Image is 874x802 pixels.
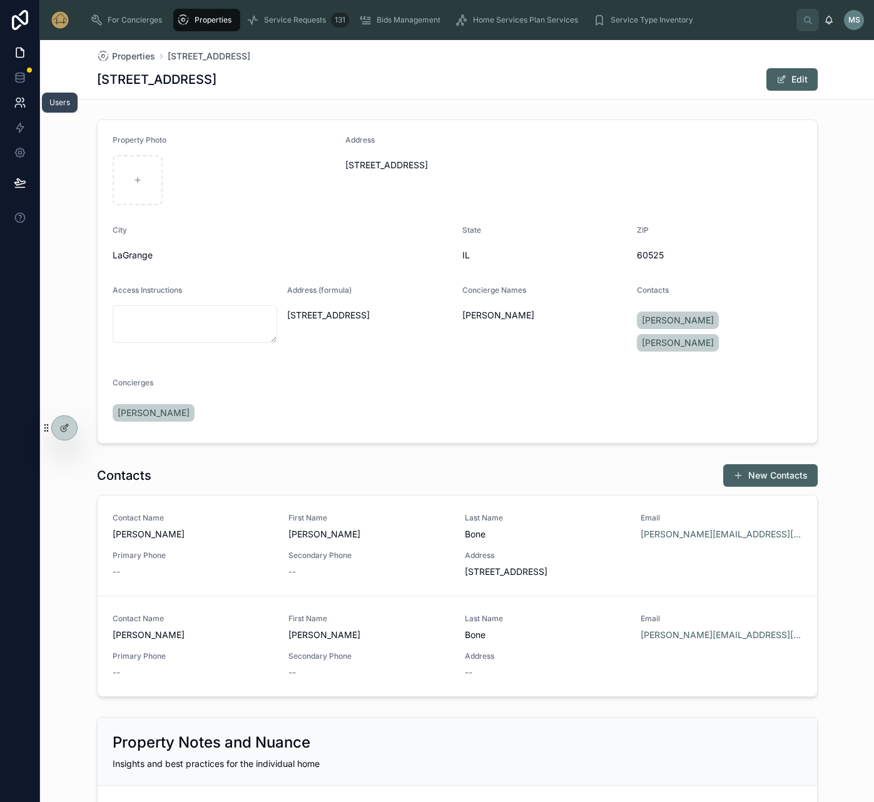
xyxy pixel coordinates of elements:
span: Address [345,135,375,145]
span: Home Services Plan Services [473,15,578,25]
span: [PERSON_NAME] [288,528,450,541]
span: [PERSON_NAME] [288,629,450,641]
div: Users [49,98,70,108]
span: IL [462,249,628,261]
a: [PERSON_NAME][EMAIL_ADDRESS][DOMAIN_NAME] [641,528,802,541]
span: [STREET_ADDRESS] [465,566,626,578]
a: Bids Management [355,9,449,31]
span: City [113,225,127,235]
button: New Contacts [723,464,818,487]
span: Concierges [113,378,153,387]
span: LaGrange [113,249,452,261]
span: [PERSON_NAME] [118,407,190,419]
span: Service Type Inventory [611,15,693,25]
span: Last Name [465,513,626,523]
span: Last Name [465,614,626,624]
span: MS [848,15,860,25]
span: -- [113,666,120,679]
a: Service Type Inventory [589,9,702,31]
a: Contact Name[PERSON_NAME]First Name[PERSON_NAME]Last NameBoneEmail[PERSON_NAME][EMAIL_ADDRESS][DO... [98,495,817,596]
h2: Property Notes and Nuance [113,733,310,753]
a: Properties [97,50,155,63]
span: Address (formula) [287,285,352,295]
span: [PERSON_NAME] [113,629,274,641]
span: ZIP [637,225,649,235]
button: Edit [766,68,818,91]
a: Home Services Plan Services [452,9,587,31]
span: Address [465,551,626,561]
a: Properties [173,9,240,31]
span: -- [288,666,296,679]
span: Primary Phone [113,551,274,561]
span: Primary Phone [113,651,274,661]
a: Contact Name[PERSON_NAME]First Name[PERSON_NAME]Last NameBoneEmail[PERSON_NAME][EMAIL_ADDRESS][DO... [98,596,817,696]
a: [PERSON_NAME] [637,334,719,352]
span: For Concierges [108,15,162,25]
span: [PERSON_NAME] [642,314,714,327]
span: Concierge Names [462,285,526,295]
span: [STREET_ADDRESS] [345,159,685,171]
span: -- [288,566,296,578]
span: -- [113,566,120,578]
span: Email [641,614,802,624]
span: [PERSON_NAME] [462,309,628,322]
h1: [STREET_ADDRESS] [97,71,216,88]
span: First Name [288,614,450,624]
a: Service Requests131 [243,9,353,31]
span: Bone [465,528,626,541]
img: App logo [50,10,70,30]
span: [STREET_ADDRESS] [287,309,452,322]
span: -- [465,666,472,679]
a: For Concierges [86,9,171,31]
span: Service Requests [264,15,326,25]
a: [STREET_ADDRESS] [168,50,250,63]
a: [PERSON_NAME] [113,404,195,422]
span: Secondary Phone [288,551,450,561]
div: 131 [331,13,349,28]
span: Contact Name [113,513,274,523]
span: Properties [112,50,155,63]
span: Contact Name [113,614,274,624]
span: Insights and best practices for the individual home [113,758,320,769]
span: Secondary Phone [288,651,450,661]
span: Address [465,651,626,661]
h1: Contacts [97,467,151,484]
span: 60525 [637,249,802,261]
span: Property Photo [113,135,166,145]
span: Access Instructions [113,285,182,295]
span: Bids Management [377,15,440,25]
span: [PERSON_NAME] [642,337,714,349]
span: Properties [195,15,231,25]
span: Bone [465,629,626,641]
span: State [462,225,481,235]
a: [PERSON_NAME][EMAIL_ADDRESS][DOMAIN_NAME] [641,629,802,641]
span: Contacts [637,285,669,295]
span: First Name [288,513,450,523]
span: Email [641,513,802,523]
a: [PERSON_NAME] [637,312,719,329]
span: [PERSON_NAME] [113,528,274,541]
div: scrollable content [80,6,796,34]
